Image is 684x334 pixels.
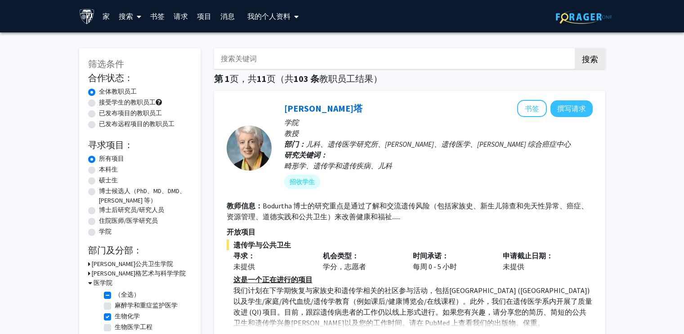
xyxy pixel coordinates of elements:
font: 畸形学、遗传学和遗传疾病、儿科 [284,161,392,170]
font: 学分，志愿者 [323,262,366,271]
font: 页 [230,73,239,84]
font: [PERSON_NAME]公共卫生学院 [92,260,173,268]
font: 请求 [174,12,188,21]
font: 撰写请求 [557,104,586,113]
font: 住院医师/医学研究员 [99,217,158,225]
font: 学院 [284,118,299,127]
font: 已发布项目的教职员工 [99,109,162,117]
a: [PERSON_NAME]塔 [284,103,362,114]
font: 麻醉学和重症监护医学 [115,301,178,309]
font: 未提供 [233,262,255,271]
font: 11 [257,73,267,84]
font: 每周 0 - 5 小时 [413,262,457,271]
font: 已发布远程项目的教职员工 [99,120,174,128]
font: 筛选条件 [88,58,124,69]
font: 第 1 [214,73,230,84]
font: 教师信息： [227,201,263,210]
font: 所有项目 [99,154,124,162]
a: 书签 [146,0,169,32]
font: 搜索 [582,54,598,64]
font: 全体教职员工 [99,87,137,95]
font: 申请截止日期： [503,251,553,260]
font: 医学院 [94,279,112,287]
font: 103 条 [294,73,319,84]
button: 搜索 [575,48,605,69]
iframe: 聊天 [7,293,38,327]
font: 未提供 [503,262,524,271]
font: 项目 [197,12,211,21]
font: 教职员工结果） [319,73,382,84]
font: 硕士生 [99,176,118,184]
font: 我的 [247,12,262,21]
font: ，共 [239,73,257,84]
font: 机会类型： [323,251,359,260]
font: 搜索 [119,12,133,21]
font: 研究关键词： [284,150,327,159]
font: 页（共 [267,73,294,84]
font: 接受学生的教职员工 [99,98,156,106]
font: 博士候选人（PhD、MD、DMD、[PERSON_NAME] 等） [99,187,186,204]
font: 博士后研究员/研究人员 [99,206,164,214]
font: 寻求： [233,251,255,260]
a: 消息 [216,0,239,32]
font: 消息 [220,12,235,21]
img: ForagerOne 标志 [556,10,612,24]
font: 生物医学工程 [115,323,152,331]
font: 本科生 [99,165,118,173]
font: [PERSON_NAME]格艺术与科学学院 [92,269,186,277]
font: 开放项目 [227,227,255,236]
font: 这是一个正在进行的项目 [233,275,313,284]
font: 遗传学与公共卫生 [233,240,291,249]
font: 寻求项目： [88,139,133,150]
font: 招收学生 [290,178,315,186]
font: 学院 [99,227,112,235]
font: 部门及分部： [88,244,142,256]
font: 书签 [525,104,539,113]
font: 儿科、遗传医学研究所、[PERSON_NAME]、遗传医学、[PERSON_NAME] 综合癌症中心 [306,140,571,149]
button: 将 Joann Bodurtha 添加到书签 [517,100,547,117]
font: 个人资料 [262,12,291,21]
a: 家 [98,0,114,32]
font: 生物化学 [115,312,140,320]
font: 教授 [284,129,299,138]
a: 请求 [169,0,192,32]
button: 向 Joann Bodurtha 撰写请求 [550,100,593,117]
font: 家 [103,12,110,21]
img: 约翰·霍普金斯大学标志 [79,9,95,24]
a: 项目 [192,0,216,32]
font: Bodurtha 博士的研究重点是通过了解和交流遗传风险（包括家族史、新生儿筛查和先天性异常、癌症、资源管理、道德实践和公共卫生）来改善健康和福祉...... [227,201,588,221]
font: 时间承诺： [413,251,449,260]
font: 书签 [150,12,165,21]
font: 部门： [284,140,306,149]
input: 搜索关键词 [214,48,567,69]
font: （全选） [115,290,140,298]
font: 合作状态： [88,72,133,83]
